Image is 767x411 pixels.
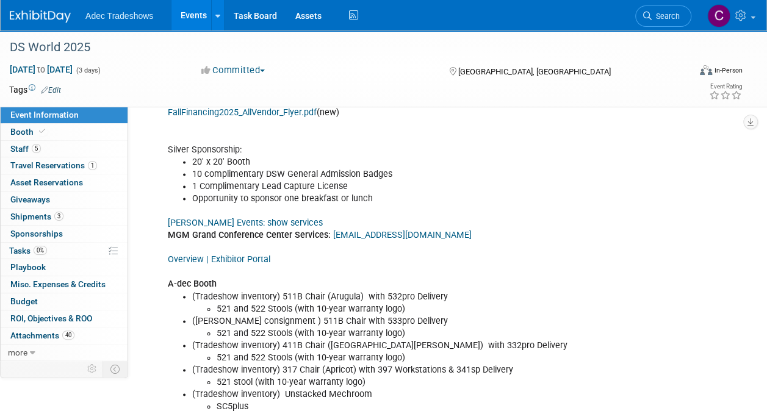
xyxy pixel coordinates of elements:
a: Misc. Expenses & Credits [1,276,128,293]
span: to [35,65,47,74]
span: Asset Reservations [10,177,83,187]
span: Travel Reservations [10,160,97,170]
span: [GEOGRAPHIC_DATA], [GEOGRAPHIC_DATA] [458,67,611,76]
li: (Tradeshow inventory) 317 Chair (Apricot) with 397 Workstations & 341sp Delivery [192,364,618,376]
a: Search [635,5,691,27]
span: (3 days) [75,66,101,74]
img: ExhibitDay [10,10,71,23]
a: Edit [41,86,61,95]
b: A-dec Booth [168,279,217,289]
a: Playbook [1,259,128,276]
div: Event Format [636,63,743,82]
li: 521 stool (with 10-year warranty logo) [217,376,618,388]
span: Playbook [10,262,46,272]
span: Sponsorships [10,229,63,238]
a: more [1,345,128,361]
li: (Tradeshow inventory) 511B Chair (Arugula) with 532pro Delivery ​ [192,291,618,303]
span: Shipments [10,212,63,221]
li: 10 complimentary DSW General Admission Badges [192,168,618,180]
a: Attachments40 [1,327,128,344]
a: Booth [1,124,128,140]
button: Committed [197,64,270,77]
a: FallFinancing2025_AllVendor_Flyer.pdf [168,107,317,118]
a: [PERSON_NAME] Events: show services [168,218,323,228]
a: [EMAIL_ADDRESS][DOMAIN_NAME] [333,230,472,240]
div: In-Person [714,66,743,75]
span: Attachments [10,331,74,340]
span: 40 [62,331,74,340]
span: Staff [10,144,41,154]
li: 521 and 522​ Stools (with 10-year warranty logo) [217,303,618,315]
li: ([PERSON_NAME] consignment ) 511B Chair with 533pro Delivery [192,315,618,327]
img: Format-Inperson.png [700,65,712,75]
span: 3 [54,212,63,221]
li: 521 and 522​ Stools (with 10-year warranty logo) [217,352,618,364]
a: Giveaways [1,191,128,208]
li: 20' x 20' Booth [192,156,618,168]
div: Event Rating [709,84,742,90]
span: Booth [10,127,48,137]
a: Asset Reservations [1,174,128,191]
span: Budget [10,296,38,306]
span: Event Information [10,110,79,120]
i: Booth reservation complete [39,128,45,135]
span: Misc. Expenses & Credits [10,279,106,289]
td: Tags [9,84,61,96]
a: Sponsorships [1,226,128,242]
a: Staff5 [1,141,128,157]
li: (Tradeshow inventory) 411B Chair ([GEOGRAPHIC_DATA][PERSON_NAME]) with 332pro Delivery​ [192,340,618,352]
li: (Tradeshow inventory) Unstacked Mechroom ​ [192,388,618,401]
td: Toggle Event Tabs [103,361,128,377]
a: Event Information [1,107,128,123]
span: more [8,348,27,357]
span: 0% [34,246,47,255]
a: Tasks0% [1,243,128,259]
li: 521 and 522 Stools (with 10-year warranty logo) [217,327,618,340]
span: Adec Tradeshows [85,11,153,21]
td: Personalize Event Tab Strip [82,361,103,377]
a: ROI, Objectives & ROO [1,310,128,327]
a: Budget [1,293,128,310]
a: Overview | Exhibitor Portal [168,254,270,265]
img: Carol Schmidlin [707,4,730,27]
span: 1 [88,161,97,170]
span: 5 [32,144,41,153]
a: Shipments3 [1,209,128,225]
li: Opportunity to sponsor one breakfast or lunch [192,193,618,205]
div: DS World 2025 [5,37,680,59]
span: Tasks [9,246,47,256]
a: Travel Reservations1 [1,157,128,174]
span: ROI, Objectives & ROO [10,313,92,323]
span: Search [652,12,680,21]
b: MGM Grand Conference Center Services: [168,230,331,240]
span: [DATE] [DATE] [9,64,73,75]
span: Giveaways [10,195,50,204]
li: 1 Complimentary Lead Capture License [192,180,618,193]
